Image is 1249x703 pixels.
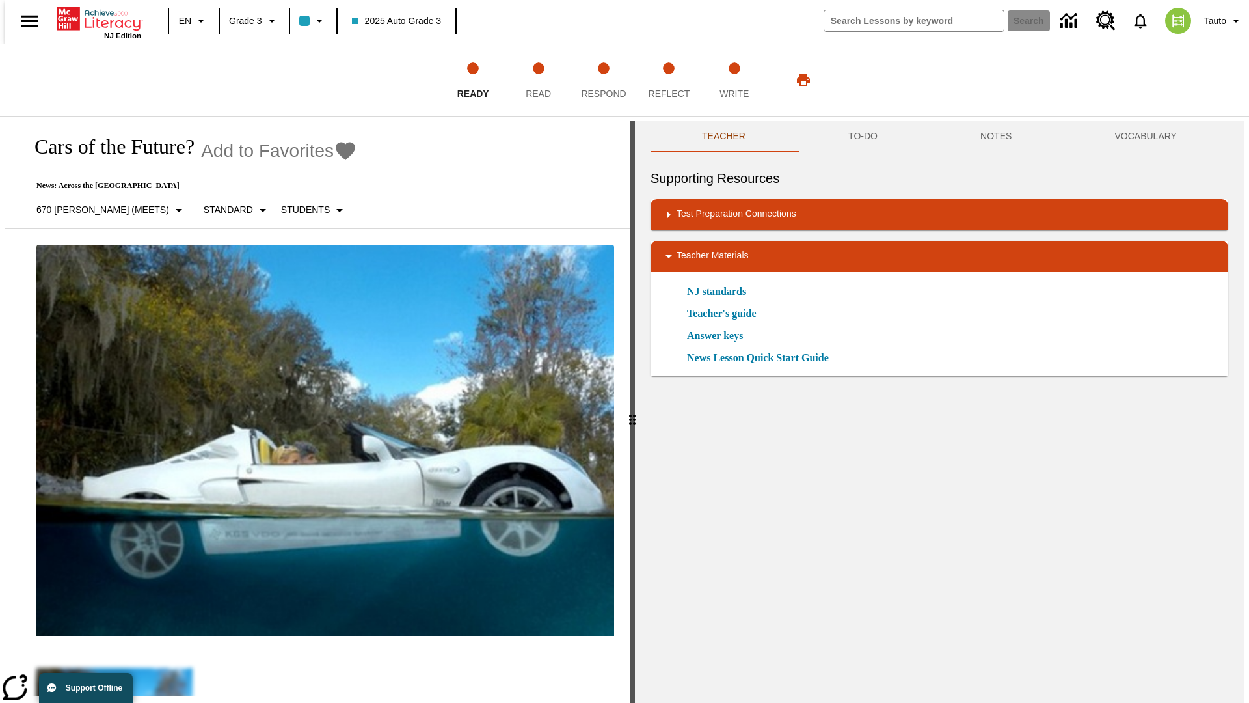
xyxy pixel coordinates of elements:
[66,683,122,693] span: Support Offline
[31,199,192,222] button: Select Lexile, 670 Lexile (Meets)
[697,44,772,116] button: Write step 5 of 5
[651,241,1228,272] div: Teacher Materials
[201,141,334,161] span: Add to Favorites
[435,44,511,116] button: Ready step 1 of 5
[651,121,797,152] button: Teacher
[198,199,276,222] button: Scaffolds, Standard
[5,121,630,696] div: reading
[276,199,353,222] button: Select Student
[36,245,614,636] img: High-tech automobile treading water.
[635,121,1244,703] div: activity
[631,44,706,116] button: Reflect step 4 of 5
[21,181,357,191] p: News: Across the [GEOGRAPHIC_DATA]
[21,135,195,159] h1: Cars of the Future?
[1204,14,1226,28] span: Tauto
[104,32,141,40] span: NJ Edition
[797,121,929,152] button: TO-DO
[457,89,489,99] span: Ready
[581,89,626,99] span: Respond
[677,207,796,223] p: Test Preparation Connections
[1063,121,1228,152] button: VOCABULARY
[929,121,1063,152] button: NOTES
[649,89,690,99] span: Reflect
[57,5,141,40] div: Home
[224,9,285,33] button: Grade: Grade 3, Select a grade
[687,328,743,344] a: Answer keys, Will open in new browser window or tab
[1157,4,1199,38] button: Select a new avatar
[229,14,262,28] span: Grade 3
[500,44,576,116] button: Read step 2 of 5
[1199,9,1249,33] button: Profile/Settings
[824,10,1004,31] input: search field
[294,9,332,33] button: Class color is light blue. Change class color
[281,203,330,217] p: Students
[204,203,253,217] p: Standard
[687,306,757,322] a: Teacher's guide, Will open in new browser window or tab
[783,68,824,92] button: Print
[352,14,442,28] span: 2025 Auto Grade 3
[1165,8,1191,34] img: avatar image
[179,14,191,28] span: EN
[677,249,749,264] p: Teacher Materials
[10,2,49,40] button: Open side menu
[630,121,635,703] div: Press Enter or Spacebar and then press right and left arrow keys to move the slider
[687,350,829,366] a: News Lesson Quick Start Guide, Will open in new browser window or tab
[719,89,749,99] span: Write
[566,44,641,116] button: Respond step 3 of 5
[687,284,754,299] a: NJ standards
[36,203,169,217] p: 670 [PERSON_NAME] (Meets)
[1088,3,1123,38] a: Resource Center, Will open in new tab
[526,89,551,99] span: Read
[173,9,215,33] button: Language: EN, Select a language
[201,139,357,162] button: Add to Favorites - Cars of the Future?
[1053,3,1088,39] a: Data Center
[651,168,1228,189] h6: Supporting Resources
[651,199,1228,230] div: Test Preparation Connections
[1123,4,1157,38] a: Notifications
[39,673,133,703] button: Support Offline
[651,121,1228,152] div: Instructional Panel Tabs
